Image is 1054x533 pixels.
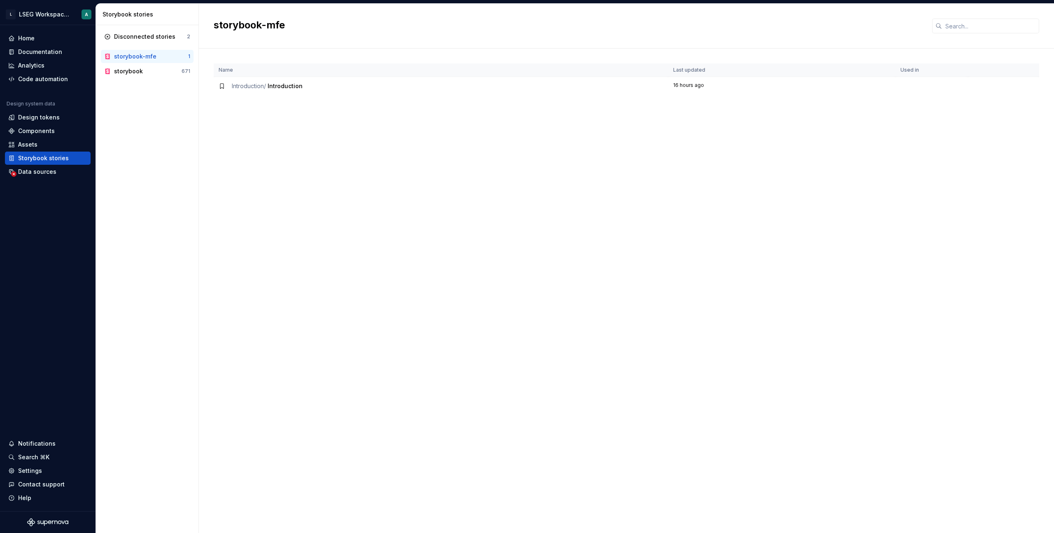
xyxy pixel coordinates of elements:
[5,152,91,165] a: Storybook stories
[18,140,37,149] div: Assets
[18,113,60,122] div: Design tokens
[187,33,190,40] div: 2
[5,138,91,151] a: Assets
[27,518,68,526] svg: Supernova Logo
[18,467,42,475] div: Settings
[5,478,91,491] button: Contact support
[6,9,16,19] div: L
[5,491,91,505] button: Help
[214,63,668,77] th: Name
[18,439,56,448] div: Notifications
[182,68,190,75] div: 671
[18,453,49,461] div: Search ⌘K
[18,61,44,70] div: Analytics
[19,10,72,19] div: LSEG Workspace Design System
[101,50,194,63] a: storybook-mfe1
[5,72,91,86] a: Code automation
[85,11,88,18] div: A
[5,124,91,138] a: Components
[2,5,94,23] button: LLSEG Workspace Design SystemA
[668,63,895,77] th: Last updated
[18,75,68,83] div: Code automation
[18,494,31,502] div: Help
[114,52,156,61] div: storybook-mfe
[268,82,303,89] span: Introduction
[188,53,190,60] div: 1
[114,33,175,41] div: Disconnected stories
[18,127,55,135] div: Components
[5,111,91,124] a: Design tokens
[101,30,194,43] a: Disconnected stories2
[5,45,91,58] a: Documentation
[18,34,35,42] div: Home
[114,67,143,75] div: storybook
[18,480,65,489] div: Contact support
[18,168,56,176] div: Data sources
[232,82,266,89] span: Introduction /
[942,19,1039,33] input: Search...
[101,65,194,78] a: storybook671
[5,165,91,178] a: Data sources
[214,19,922,32] h2: storybook-mfe
[895,63,968,77] th: Used in
[7,101,55,107] div: Design system data
[5,32,91,45] a: Home
[5,59,91,72] a: Analytics
[103,10,195,19] div: Storybook stories
[18,154,69,162] div: Storybook stories
[5,437,91,450] button: Notifications
[5,464,91,477] a: Settings
[18,48,62,56] div: Documentation
[668,77,895,96] td: 16 hours ago
[5,451,91,464] button: Search ⌘K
